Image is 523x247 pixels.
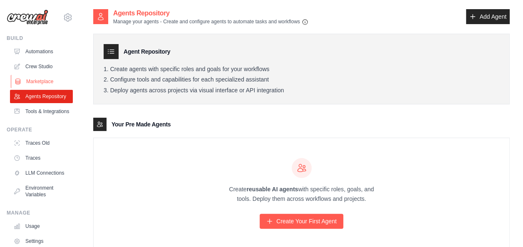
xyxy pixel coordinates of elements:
[10,151,73,165] a: Traces
[124,47,170,56] h3: Agent Repository
[7,126,73,133] div: Operate
[10,90,73,103] a: Agents Repository
[11,75,74,88] a: Marketplace
[112,120,171,128] h3: Your Pre Made Agents
[10,60,73,73] a: Crew Studio
[10,181,73,201] a: Environment Variables
[104,66,499,73] li: Create agents with specific roles and goals for your workflows
[466,9,510,24] a: Add Agent
[7,210,73,216] div: Manage
[10,105,73,118] a: Tools & Integrations
[7,35,73,42] div: Build
[260,214,343,229] a: Create Your First Agent
[104,76,499,84] li: Configure tools and capabilities for each specialized assistant
[222,185,382,204] p: Create with specific roles, goals, and tools. Deploy them across workflows and projects.
[10,136,73,150] a: Traces Old
[7,10,48,25] img: Logo
[113,18,308,25] p: Manage your agents - Create and configure agents to automate tasks and workflows
[104,87,499,94] li: Deploy agents across projects via visual interface or API integration
[10,220,73,233] a: Usage
[246,186,298,193] strong: reusable AI agents
[10,45,73,58] a: Automations
[10,166,73,180] a: LLM Connections
[113,8,308,18] h2: Agents Repository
